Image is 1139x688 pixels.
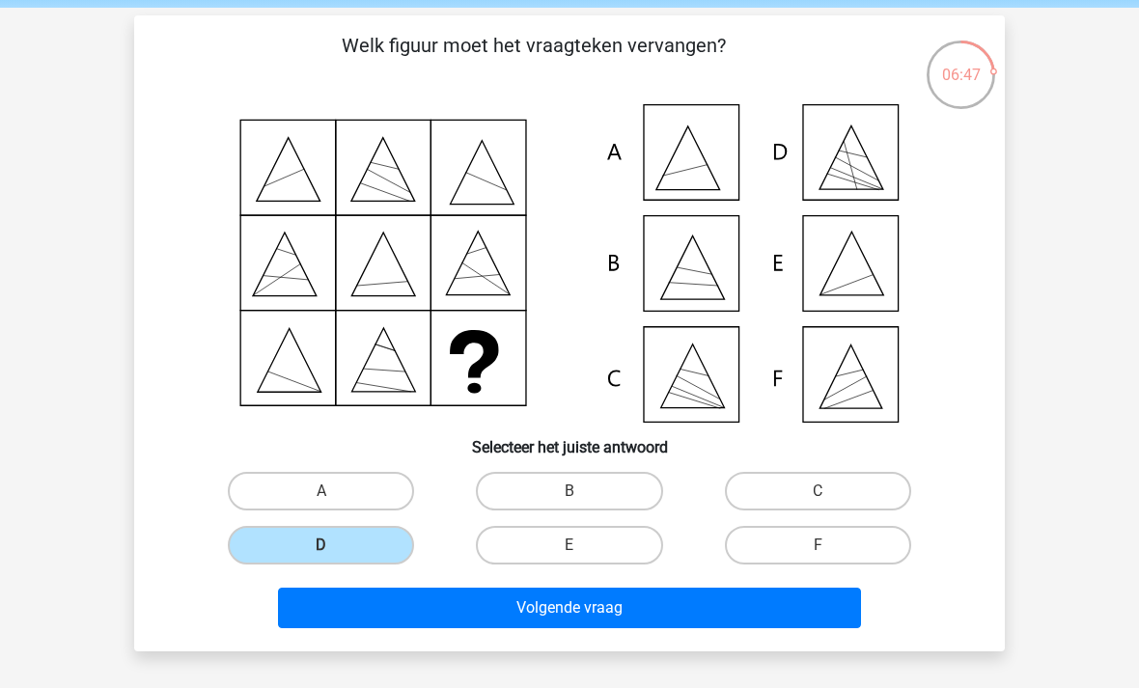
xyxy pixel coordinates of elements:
div: 06:47 [925,39,997,87]
label: B [476,472,662,510]
button: Volgende vraag [278,588,862,628]
label: D [228,526,414,564]
label: E [476,526,662,564]
label: C [725,472,911,510]
h6: Selecteer het juiste antwoord [165,423,974,456]
p: Welk figuur moet het vraagteken vervangen? [165,31,902,89]
label: F [725,526,911,564]
label: A [228,472,414,510]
